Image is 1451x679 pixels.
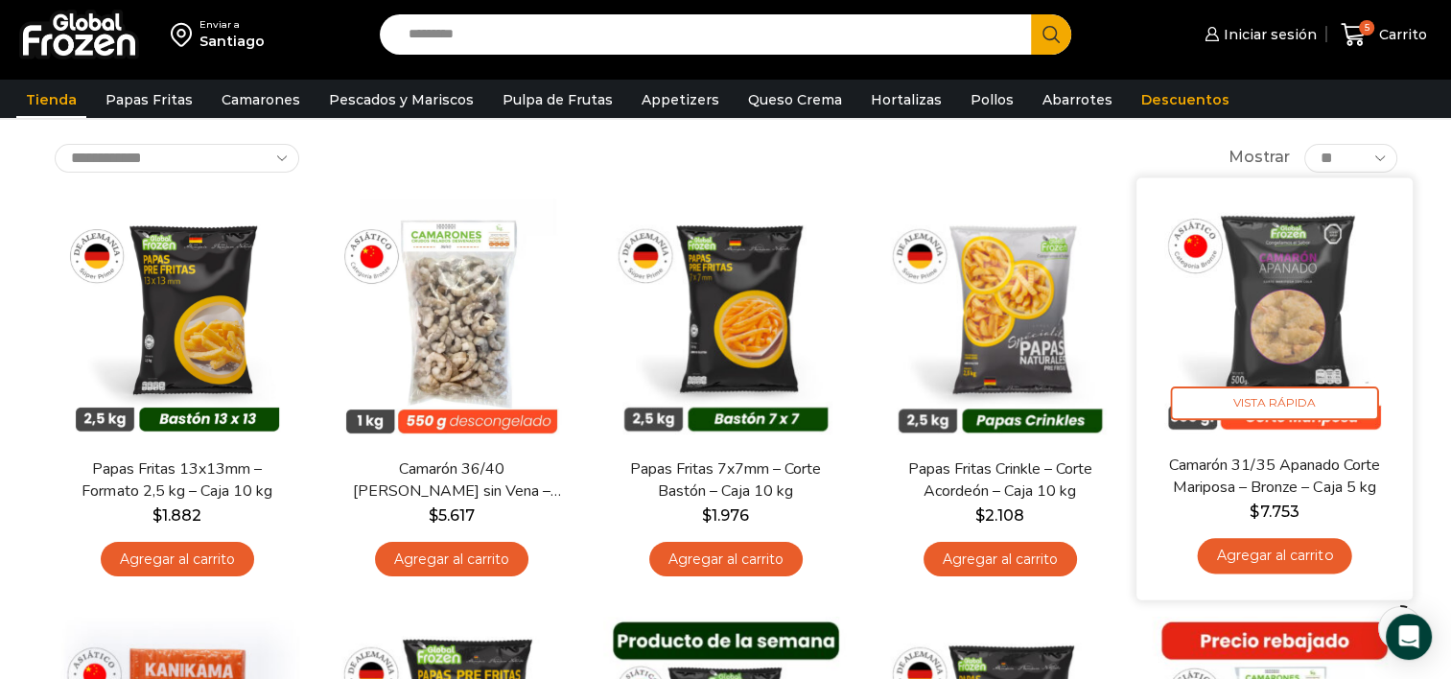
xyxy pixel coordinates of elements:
a: Papas Fritas 13x13mm – Formato 2,5 kg – Caja 10 kg [66,458,287,503]
button: Search button [1031,14,1071,55]
a: Pescados y Mariscos [319,82,483,118]
span: Iniciar sesión [1219,25,1317,44]
select: Pedido de la tienda [55,144,299,173]
a: Appetizers [632,82,729,118]
span: $ [702,506,712,525]
div: Enviar a [199,18,265,32]
span: $ [1250,502,1259,520]
a: Hortalizas [861,82,951,118]
span: 5 [1359,20,1374,35]
span: $ [975,506,985,525]
a: Camarón 31/35 Apanado Corte Mariposa – Bronze – Caja 5 kg [1162,454,1385,499]
a: 5 Carrito [1336,12,1432,58]
a: Abarrotes [1033,82,1122,118]
a: Camarones [212,82,310,118]
span: $ [152,506,162,525]
div: Open Intercom Messenger [1386,614,1432,660]
a: Queso Crema [738,82,852,118]
span: Carrito [1374,25,1427,44]
img: address-field-icon.svg [171,18,199,51]
a: Descuentos [1132,82,1239,118]
a: Tienda [16,82,86,118]
bdi: 7.753 [1250,502,1299,520]
bdi: 1.882 [152,506,201,525]
div: Santiago [199,32,265,51]
a: Agregar al carrito: “Papas Fritas 7x7mm - Corte Bastón - Caja 10 kg” [649,542,803,577]
a: Pollos [961,82,1023,118]
span: $ [429,506,438,525]
a: Agregar al carrito: “Papas Fritas Crinkle - Corte Acordeón - Caja 10 kg” [924,542,1077,577]
a: Papas Fritas 7x7mm – Corte Bastón – Caja 10 kg [615,458,835,503]
a: Agregar al carrito: “Camarón 36/40 Crudo Pelado sin Vena - Bronze - Caja 10 kg” [375,542,528,577]
a: Agregar al carrito: “Papas Fritas 13x13mm - Formato 2,5 kg - Caja 10 kg” [101,542,254,577]
a: Agregar al carrito: “Camarón 31/35 Apanado Corte Mariposa - Bronze - Caja 5 kg” [1197,538,1351,574]
a: Pulpa de Frutas [493,82,622,118]
bdi: 1.976 [702,506,749,525]
a: Iniciar sesión [1200,15,1317,54]
a: Papas Fritas [96,82,202,118]
span: Vista Rápida [1170,386,1378,420]
a: Papas Fritas Crinkle – Corte Acordeón – Caja 10 kg [889,458,1110,503]
span: Mostrar [1229,147,1290,169]
bdi: 5.617 [429,506,475,525]
a: Camarón 36/40 [PERSON_NAME] sin Vena – Bronze – Caja 10 kg [340,458,561,503]
bdi: 2.108 [975,506,1024,525]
